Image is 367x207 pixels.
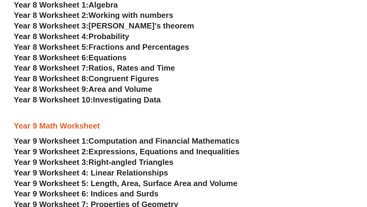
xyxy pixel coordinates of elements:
[14,189,159,198] a: Year 9 Worksheet 6: Indices and Surds
[14,21,89,30] span: Year 8 Worksheet 3:
[14,179,238,188] a: Year 9 Worksheet 5: Length, Area, Surface Area and Volume
[14,42,189,52] a: Year 8 Worksheet 5:Fractions and Percentages
[88,32,129,41] span: Probability
[88,74,159,83] span: Congruent Figures
[88,42,189,52] span: Fractions and Percentages
[14,121,353,131] h3: Year 9 Math Worksheet
[93,95,161,104] span: Investigating Data
[14,11,173,20] a: Year 8 Worksheet 2:Working with numbers
[14,21,194,30] a: Year 8 Worksheet 3:[PERSON_NAME]'s theorem
[88,0,118,9] span: Algebra
[88,147,239,156] span: Expressions, Equations and Inequalities
[14,74,159,83] a: Year 8 Worksheet 8:Congruent Figures
[88,85,152,94] span: Area and Volume
[14,95,93,104] span: Year 8 Worksheet 10:
[14,63,89,72] span: Year 8 Worksheet 7:
[263,139,367,207] iframe: Chat Widget
[88,21,194,30] span: [PERSON_NAME]'s theorem
[88,136,239,145] span: Computation and Financial Mathematics
[14,85,152,94] a: Year 8 Worksheet 9:Area and Volume
[88,63,175,72] span: Ratios, Rates and Time
[14,168,168,177] a: Year 9 Worksheet 4: Linear Relationships
[14,158,89,167] span: Year 9 Worksheet 3:
[14,53,127,62] a: Year 8 Worksheet 6:Equations
[14,147,240,156] a: Year 9 Worksheet 2:Expressions, Equations and Inequalities
[14,53,89,62] span: Year 8 Worksheet 6:
[14,147,89,156] span: Year 9 Worksheet 2:
[14,0,89,9] span: Year 8 Worksheet 1:
[14,85,89,94] span: Year 8 Worksheet 9:
[88,11,173,20] span: Working with numbers
[14,32,129,41] a: Year 8 Worksheet 4:Probability
[14,32,89,41] span: Year 8 Worksheet 4:
[14,42,89,52] span: Year 8 Worksheet 5:
[14,136,240,145] a: Year 9 Worksheet 1:Computation and Financial Mathematics
[14,95,161,104] a: Year 8 Worksheet 10:Investigating Data
[14,74,89,83] span: Year 8 Worksheet 8:
[14,63,175,72] a: Year 8 Worksheet 7:Ratios, Rates and Time
[14,158,174,167] a: Year 9 Worksheet 3:Right-angled Triangles
[14,0,118,9] a: Year 8 Worksheet 1:Algebra
[14,11,89,20] span: Year 8 Worksheet 2:
[14,136,89,145] span: Year 9 Worksheet 1:
[88,158,173,167] span: Right-angled Triangles
[88,53,127,62] span: Equations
